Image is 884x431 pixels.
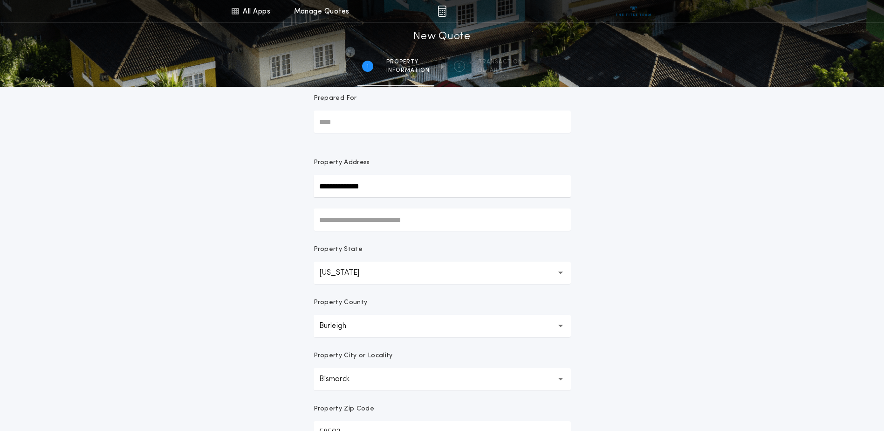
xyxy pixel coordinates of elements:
button: [US_STATE] [314,262,571,284]
input: Prepared For [314,111,571,133]
p: Property City or Locality [314,351,393,361]
img: img [438,6,446,17]
p: Prepared For [314,94,357,103]
p: Property County [314,298,368,307]
p: Property Address [314,158,571,167]
h2: 1 [367,63,369,70]
p: Bismarck [319,374,364,385]
span: details [478,67,522,74]
h2: 2 [458,63,461,70]
p: Property Zip Code [314,404,374,414]
h1: New Quote [413,29,470,44]
span: information [386,67,430,74]
span: Transaction [478,58,522,66]
img: vs-icon [616,7,651,16]
span: Property [386,58,430,66]
button: Burleigh [314,315,571,337]
p: Burleigh [319,320,361,332]
p: Property State [314,245,363,254]
p: [US_STATE] [319,267,374,278]
button: Bismarck [314,368,571,390]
